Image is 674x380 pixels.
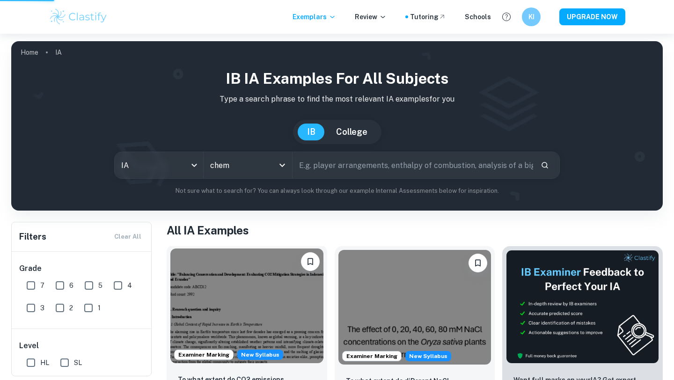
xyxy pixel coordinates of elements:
[498,9,514,25] button: Help and Feedback
[19,186,655,196] p: Not sure what to search for? You can always look through our example Internal Assessments below f...
[469,254,487,272] button: Bookmark
[19,230,46,243] h6: Filters
[327,124,377,140] button: College
[338,250,491,365] img: ESS IA example thumbnail: To what extent do diPerent NaCl concentr
[537,157,553,173] button: Search
[19,67,655,90] h1: IB IA examples for all subjects
[526,12,537,22] h6: KI
[49,7,108,26] img: Clastify logo
[115,152,203,178] div: IA
[293,12,336,22] p: Exemplars
[127,280,132,291] span: 4
[40,358,49,368] span: HL
[276,159,289,172] button: Open
[301,252,320,271] button: Bookmark
[175,351,233,359] span: Examiner Marking
[237,350,283,360] div: Starting from the May 2026 session, the ESS IA requirements have changed. We created this exempla...
[55,47,62,58] p: IA
[522,7,541,26] button: KI
[405,351,451,361] span: New Syllabus
[405,351,451,361] div: Starting from the May 2026 session, the ESS IA requirements have changed. We created this exempla...
[69,303,73,313] span: 2
[170,248,323,363] img: ESS IA example thumbnail: To what extent do CO2 emissions contribu
[410,12,446,22] a: Tutoring
[167,222,663,239] h1: All IA Examples
[40,303,44,313] span: 3
[298,124,325,140] button: IB
[98,303,101,313] span: 1
[19,340,145,351] h6: Level
[40,280,44,291] span: 7
[559,8,625,25] button: UPGRADE NOW
[11,41,663,211] img: profile cover
[237,350,283,360] span: New Syllabus
[293,152,533,178] input: E.g. player arrangements, enthalpy of combustion, analysis of a big city...
[465,12,491,22] a: Schools
[74,358,82,368] span: SL
[98,280,103,291] span: 5
[343,352,401,360] span: Examiner Marking
[19,263,145,274] h6: Grade
[69,280,73,291] span: 6
[19,94,655,105] p: Type a search phrase to find the most relevant IA examples for you
[355,12,387,22] p: Review
[21,46,38,59] a: Home
[506,250,659,364] img: Thumbnail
